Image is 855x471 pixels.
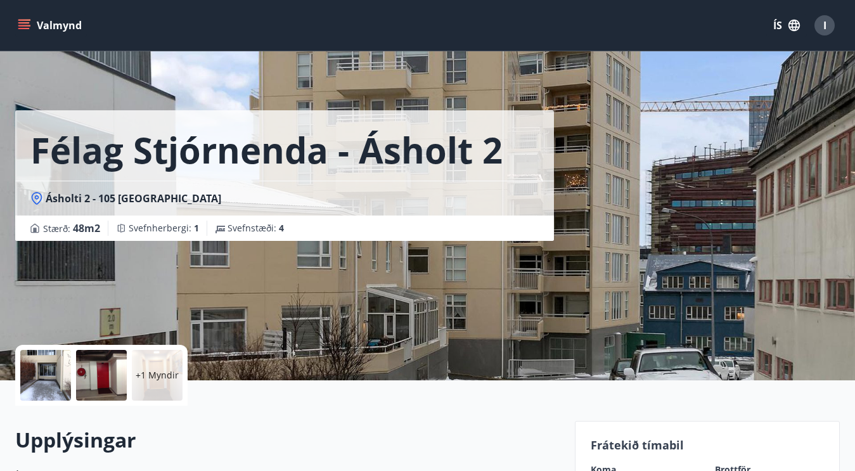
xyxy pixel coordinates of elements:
h2: Upplýsingar [15,426,560,454]
button: menu [15,14,87,37]
span: Stærð : [43,221,100,236]
span: Svefnstæði : [228,222,284,235]
span: Svefnherbergi : [129,222,199,235]
button: ÍS [766,14,807,37]
span: 4 [279,222,284,234]
span: I [823,18,826,32]
h1: Félag Stjórnenda - Ásholt 2 [30,126,503,174]
span: 1 [194,222,199,234]
p: +1 Myndir [136,369,179,382]
p: Frátekið tímabil [591,437,824,453]
span: 48 m2 [73,221,100,235]
button: I [809,10,840,41]
span: Ásholti 2 - 105 [GEOGRAPHIC_DATA] [46,191,221,205]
